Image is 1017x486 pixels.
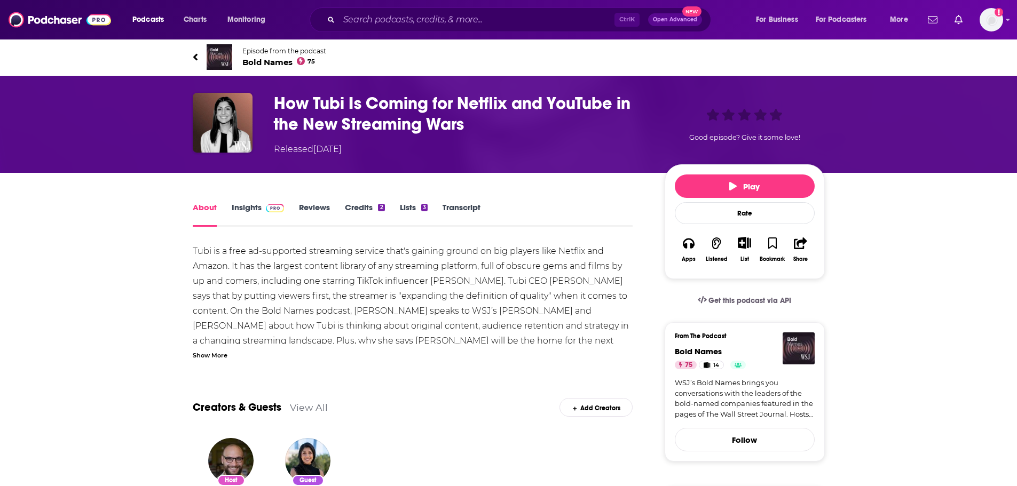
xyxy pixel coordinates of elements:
[193,202,217,227] a: About
[675,174,815,198] button: Play
[708,296,791,305] span: Get this podcast via API
[274,93,648,134] h1: How Tubi Is Coming for Netflix and YouTube in the New Streaming Wars
[378,204,384,211] div: 2
[682,256,696,262] div: Apps
[740,256,749,262] div: List
[816,12,867,27] span: For Podcasters
[675,346,722,356] a: Bold Names
[703,230,730,269] button: Listened
[748,11,811,28] button: open menu
[980,8,1003,31] img: User Profile
[400,202,428,227] a: Lists3
[266,204,285,212] img: Podchaser Pro
[734,237,755,249] button: Show More Button
[786,230,814,269] button: Share
[759,230,786,269] button: Bookmark
[809,11,882,28] button: open menu
[290,402,328,413] a: View All
[339,11,614,28] input: Search podcasts, credits, & more...
[227,12,265,27] span: Monitoring
[285,438,330,483] img: Anjali Sud
[274,143,342,156] div: Released [DATE]
[217,475,245,486] div: Host
[443,202,480,227] a: Transcript
[193,401,281,414] a: Creators & Guests
[706,256,728,262] div: Listened
[559,398,633,417] div: Add Creators
[345,202,384,227] a: Credits2
[614,13,640,27] span: Ctrl K
[184,12,207,27] span: Charts
[675,202,815,224] div: Rate
[9,10,111,30] img: Podchaser - Follow, Share and Rate Podcasts
[675,332,806,340] h3: From The Podcast
[793,256,808,262] div: Share
[208,438,254,483] img: Danny Lewis
[299,202,330,227] a: Reviews
[950,11,967,29] a: Show notifications dropdown
[980,8,1003,31] span: Logged in as joe.kleckner
[890,12,908,27] span: More
[675,378,815,419] a: WSJ’s Bold Names brings you conversations with the leaders of the bold-named companies featured i...
[675,428,815,451] button: Follow
[713,360,719,371] span: 14
[675,230,703,269] button: Apps
[980,8,1003,31] button: Show profile menu
[924,11,942,29] a: Show notifications dropdown
[242,57,326,67] span: Bold Names
[177,11,213,28] a: Charts
[193,44,825,70] a: Bold NamesEpisode from the podcastBold Names75
[682,6,701,17] span: New
[760,256,785,262] div: Bookmark
[995,8,1003,17] svg: Add a profile image
[783,332,815,364] img: Bold Names
[653,17,697,22] span: Open Advanced
[685,360,692,371] span: 75
[308,59,315,64] span: 75
[242,47,326,55] span: Episode from the podcast
[689,288,800,314] a: Get this podcast via API
[421,204,428,211] div: 3
[729,181,760,192] span: Play
[207,44,232,70] img: Bold Names
[699,361,723,369] a: 14
[730,230,758,269] div: Show More ButtonList
[648,13,702,26] button: Open AdvancedNew
[882,11,921,28] button: open menu
[689,133,800,141] span: Good episode? Give it some love!
[125,11,178,28] button: open menu
[232,202,285,227] a: InsightsPodchaser Pro
[220,11,279,28] button: open menu
[675,361,697,369] a: 75
[292,475,324,486] div: Guest
[320,7,721,32] div: Search podcasts, credits, & more...
[756,12,798,27] span: For Business
[193,93,253,153] img: How Tubi Is Coming for Netflix and YouTube in the New Streaming Wars
[132,12,164,27] span: Podcasts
